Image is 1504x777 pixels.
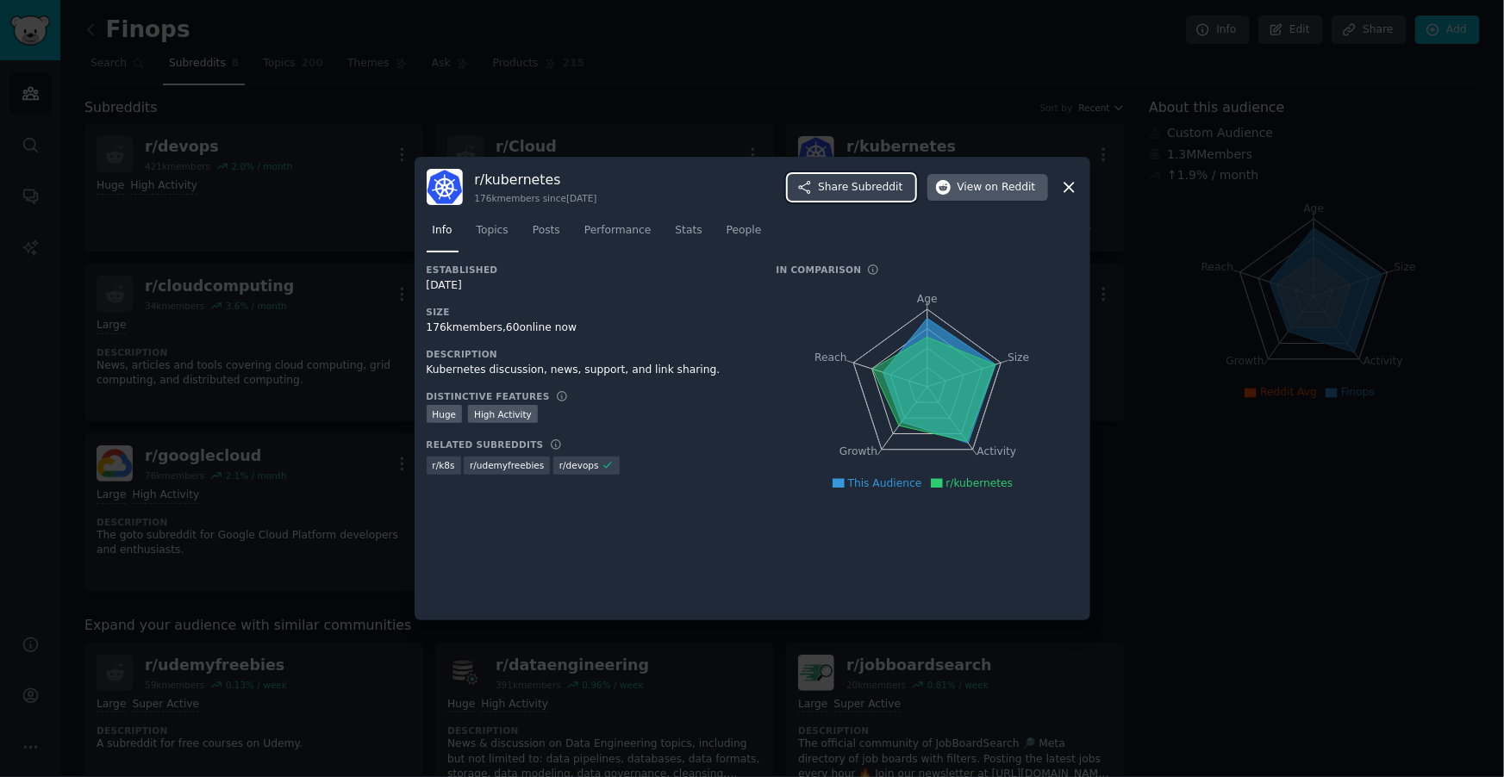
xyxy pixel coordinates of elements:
span: Stats [676,223,702,239]
h3: Established [427,264,752,276]
img: kubernetes [427,169,463,205]
span: Posts [533,223,560,239]
tspan: Reach [814,351,847,364]
button: ShareSubreddit [788,174,914,202]
div: Kubernetes discussion, news, support, and link sharing. [427,363,752,378]
button: Viewon Reddit [927,174,1048,202]
h3: r/ kubernetes [475,171,597,189]
span: People [727,223,762,239]
tspan: Size [1008,351,1029,364]
tspan: Activity [977,446,1016,458]
h3: Size [427,306,752,318]
span: Subreddit [852,180,902,196]
h3: Distinctive Features [427,390,550,402]
h3: Description [427,348,752,360]
h3: Related Subreddits [427,438,544,451]
span: r/kubernetes [946,477,1014,489]
a: Info [427,217,459,252]
span: Performance [584,223,652,239]
a: Stats [670,217,708,252]
div: [DATE] [427,278,752,294]
div: Huge [427,405,463,423]
a: Posts [527,217,566,252]
tspan: Age [917,293,938,305]
span: r/ devops [559,459,599,471]
span: r/ udemyfreebies [470,459,544,471]
span: Share [818,180,902,196]
a: People [721,217,768,252]
span: r/ k8s [433,459,455,471]
div: 176k members since [DATE] [475,192,597,204]
div: 176k members, 60 online now [427,320,752,336]
tspan: Growth [839,446,877,458]
a: Topics [471,217,515,252]
span: Info [433,223,452,239]
span: on Reddit [985,180,1035,196]
span: Topics [477,223,509,239]
h3: In Comparison [777,264,862,276]
div: High Activity [468,405,538,423]
span: This Audience [848,477,922,489]
span: View [958,180,1036,196]
a: Performance [578,217,658,252]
